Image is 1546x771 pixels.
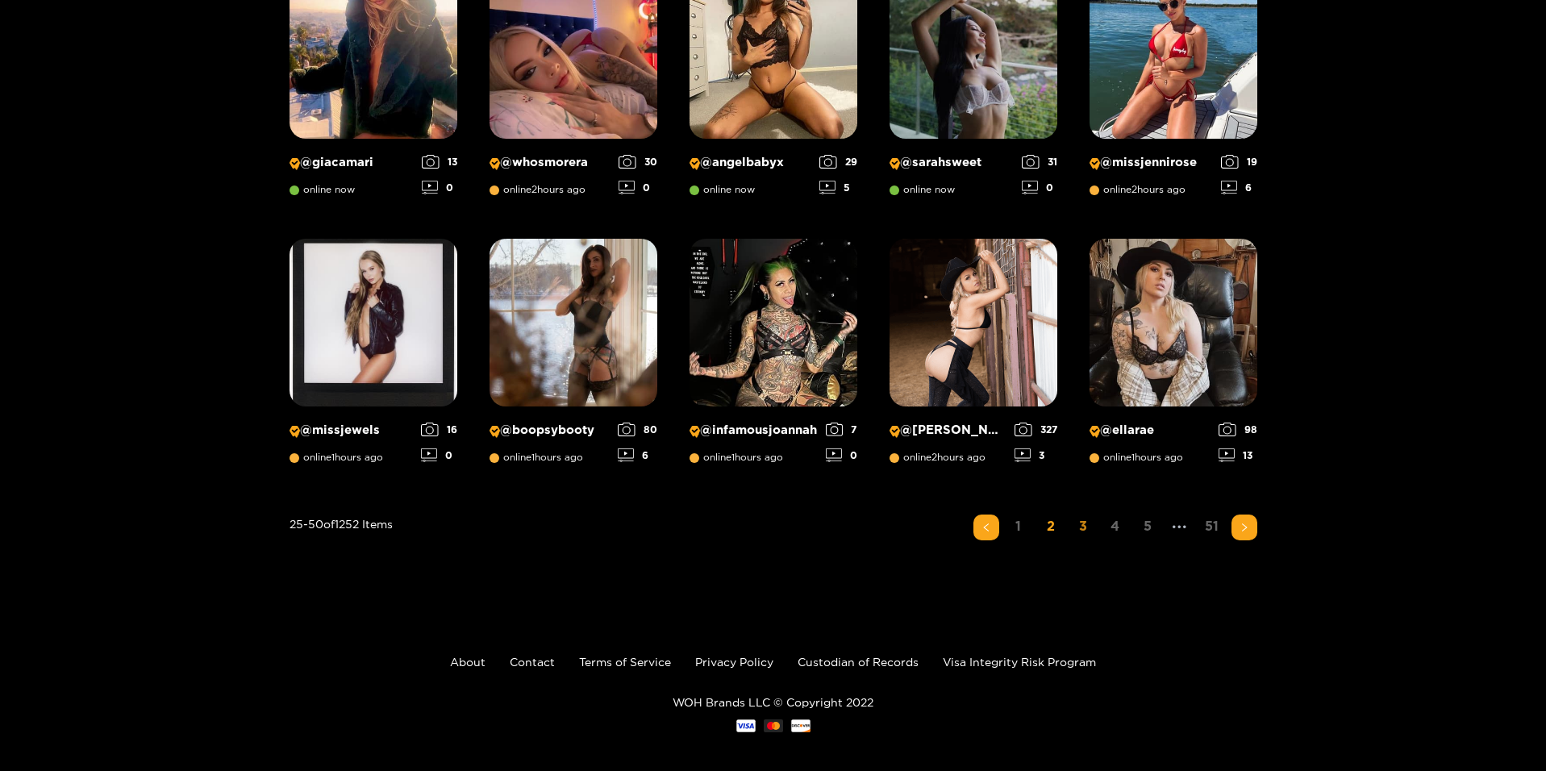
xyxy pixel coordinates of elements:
button: left [973,515,999,540]
span: online now [890,184,955,195]
div: 6 [618,448,657,462]
span: ••• [1167,515,1193,540]
p: @ angelbabyx [690,155,811,170]
div: 327 [1015,423,1057,436]
img: Creator Profile Image: missjewels [290,239,457,406]
span: online 2 hours ago [890,452,986,463]
div: 3 [1015,448,1057,462]
a: 51 [1199,515,1225,538]
a: Terms of Service [579,656,671,668]
p: @ whosmorera [490,155,610,170]
span: online 1 hours ago [490,452,583,463]
span: online 1 hours ago [290,452,383,463]
li: 3 [1070,515,1096,540]
span: online now [290,184,355,195]
span: online now [690,184,755,195]
p: @ boopsybooty [490,423,610,438]
a: Creator Profile Image: boopsybooty@boopsybootyonline1hours ago806 [490,239,657,474]
a: Creator Profile Image: infamousjoannah@infamousjoannahonline1hours ago70 [690,239,857,474]
div: 0 [422,181,457,194]
p: @ [PERSON_NAME] [890,423,1006,438]
div: 13 [422,155,457,169]
p: @ giacamari [290,155,414,170]
img: Creator Profile Image: infamousjoannah [690,239,857,406]
p: @ sarahsweet [890,155,1014,170]
div: 30 [619,155,657,169]
p: @ infamousjoannah [690,423,818,438]
a: About [450,656,485,668]
div: 7 [826,423,857,436]
div: 13 [1219,448,1257,462]
div: 29 [819,155,857,169]
div: 19 [1221,155,1257,169]
a: 2 [1038,515,1064,538]
span: online 2 hours ago [490,184,585,195]
div: 98 [1219,423,1257,436]
div: 0 [1022,181,1057,194]
div: 5 [819,181,857,194]
p: @ missjewels [290,423,413,438]
div: 0 [619,181,657,194]
a: Privacy Policy [695,656,773,668]
span: right [1240,523,1249,532]
span: online 1 hours ago [690,452,783,463]
img: Creator Profile Image: heathermarie [890,239,1057,406]
button: right [1231,515,1257,540]
p: @ ellarae [1090,423,1211,438]
div: 25 - 50 of 1252 items [290,515,393,605]
li: Next Page [1231,515,1257,540]
a: 5 [1135,515,1161,538]
p: @ missjennirose [1090,155,1213,170]
div: 0 [421,448,457,462]
a: 3 [1070,515,1096,538]
img: Creator Profile Image: boopsybooty [490,239,657,406]
a: Creator Profile Image: heathermarie@[PERSON_NAME]online2hours ago3273 [890,239,1057,474]
span: online 1 hours ago [1090,452,1183,463]
li: Previous Page [973,515,999,540]
li: 2 [1038,515,1064,540]
a: 4 [1102,515,1128,538]
li: 4 [1102,515,1128,540]
a: Visa Integrity Risk Program [943,656,1096,668]
li: 51 [1199,515,1225,540]
div: 80 [618,423,657,436]
span: left [981,523,991,532]
img: Creator Profile Image: ellarae [1090,239,1257,406]
div: 16 [421,423,457,436]
a: Creator Profile Image: missjewels@missjewelsonline1hours ago160 [290,239,457,474]
a: Contact [510,656,555,668]
a: 1 [1006,515,1031,538]
li: Next 5 Pages [1167,515,1193,540]
div: 6 [1221,181,1257,194]
li: 1 [1006,515,1031,540]
a: Creator Profile Image: ellarae@ellaraeonline1hours ago9813 [1090,239,1257,474]
a: Custodian of Records [798,656,919,668]
span: online 2 hours ago [1090,184,1186,195]
li: 5 [1135,515,1161,540]
div: 0 [826,448,857,462]
div: 31 [1022,155,1057,169]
